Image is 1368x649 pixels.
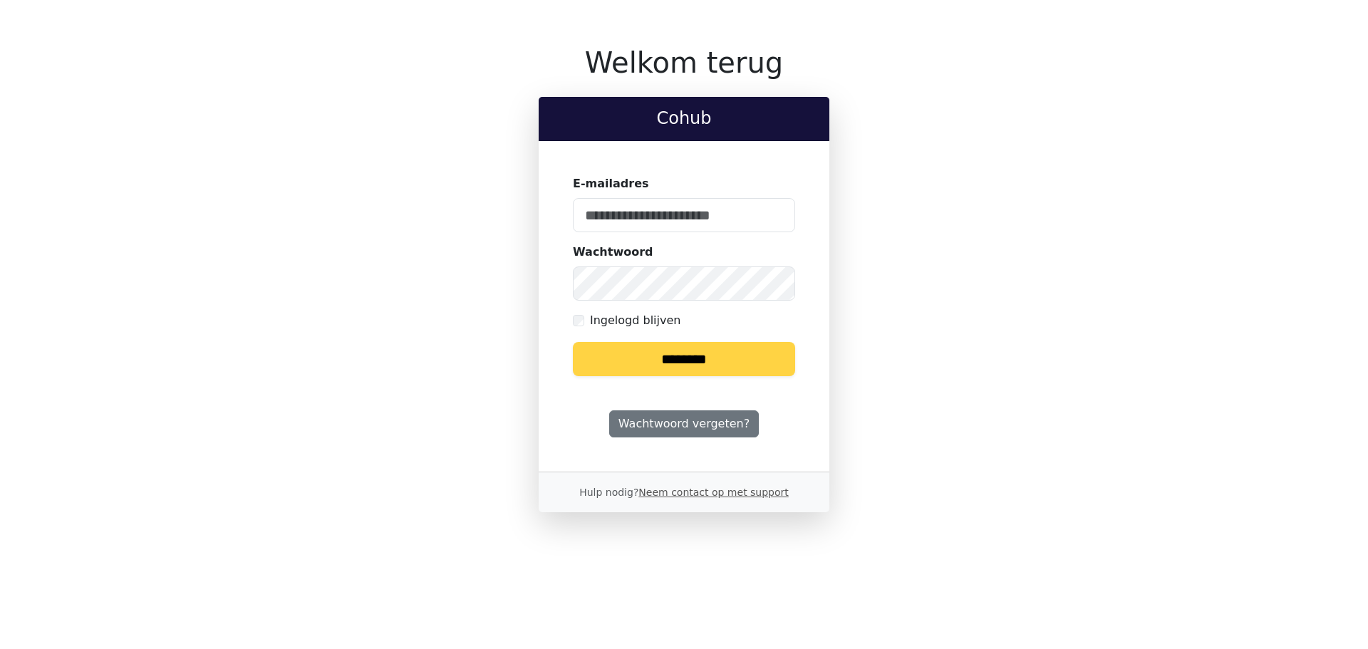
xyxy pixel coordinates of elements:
label: Ingelogd blijven [590,312,680,329]
label: Wachtwoord [573,244,653,261]
small: Hulp nodig? [579,487,789,498]
label: E-mailadres [573,175,649,192]
h1: Welkom terug [539,46,829,80]
h2: Cohub [550,108,818,129]
a: Neem contact op met support [638,487,788,498]
a: Wachtwoord vergeten? [609,410,759,437]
